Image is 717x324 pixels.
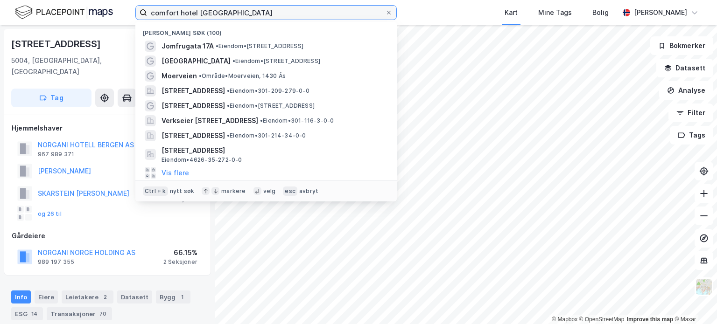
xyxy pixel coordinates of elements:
[668,103,713,122] button: Filter
[156,290,190,303] div: Bygg
[170,187,195,195] div: nytt søk
[98,309,108,318] div: 70
[592,7,609,18] div: Bolig
[627,316,673,323] a: Improve this map
[232,57,320,65] span: Eiendom • [STREET_ADDRESS]
[670,126,713,145] button: Tags
[35,290,58,303] div: Eiere
[12,123,203,134] div: Hjemmelshaver
[15,4,113,21] img: logo.f888ab2527a4732fd821a326f86c7f29.svg
[11,290,31,303] div: Info
[11,36,103,51] div: [STREET_ADDRESS]
[47,307,112,320] div: Transaksjoner
[263,187,276,195] div: velg
[117,290,152,303] div: Datasett
[199,72,286,80] span: Område • Moerveien, 1430 Ås
[163,247,197,258] div: 66.15%
[227,87,230,94] span: •
[143,186,168,196] div: Ctrl + k
[656,59,713,77] button: Datasett
[670,279,717,324] div: Kontrollprogram for chat
[162,130,225,141] span: [STREET_ADDRESS]
[227,132,230,139] span: •
[162,100,225,111] span: [STREET_ADDRESS]
[147,6,385,20] input: Søk på adresse, matrikkel, gårdeiere, leietakere eller personer
[538,7,572,18] div: Mine Tags
[162,115,258,126] span: Verkseier [STREET_ADDRESS]
[199,72,202,79] span: •
[650,36,713,55] button: Bokmerker
[283,186,297,196] div: esc
[216,42,303,50] span: Eiendom • [STREET_ADDRESS]
[216,42,218,49] span: •
[135,22,397,39] div: [PERSON_NAME] søk (100)
[260,117,263,124] span: •
[163,258,197,266] div: 2 Seksjoner
[38,258,74,266] div: 989 197 355
[62,290,113,303] div: Leietakere
[659,81,713,100] button: Analyse
[162,70,197,82] span: Moerveien
[221,187,246,195] div: markere
[38,151,74,158] div: 967 989 371
[100,292,110,302] div: 2
[299,187,318,195] div: avbryt
[29,309,39,318] div: 14
[227,102,230,109] span: •
[162,156,242,164] span: Eiendom • 4626-35-272-0-0
[11,55,152,77] div: 5004, [GEOGRAPHIC_DATA], [GEOGRAPHIC_DATA]
[162,55,231,67] span: [GEOGRAPHIC_DATA]
[579,316,625,323] a: OpenStreetMap
[162,41,214,52] span: Jomfrugata 17A
[227,102,315,110] span: Eiendom • [STREET_ADDRESS]
[634,7,687,18] div: [PERSON_NAME]
[227,132,306,139] span: Eiendom • 301-214-34-0-0
[695,278,713,296] img: Z
[505,7,518,18] div: Kart
[162,167,189,179] button: Vis flere
[162,85,225,97] span: [STREET_ADDRESS]
[11,307,43,320] div: ESG
[260,117,334,124] span: Eiendom • 301-116-3-0-0
[162,145,386,156] span: [STREET_ADDRESS]
[177,292,187,302] div: 1
[552,316,577,323] a: Mapbox
[670,279,717,324] iframe: Chat Widget
[227,87,309,95] span: Eiendom • 301-209-279-0-0
[12,230,203,241] div: Gårdeiere
[232,57,235,64] span: •
[11,89,91,107] button: Tag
